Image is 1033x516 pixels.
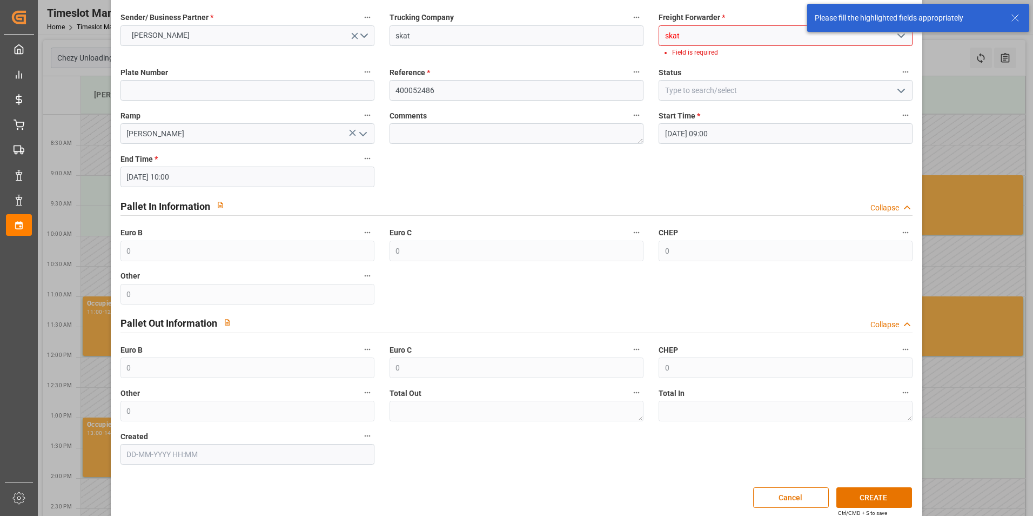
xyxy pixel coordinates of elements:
[210,195,231,215] button: View description
[629,108,643,122] button: Comments
[120,12,213,23] span: Sender/ Business Partner
[753,487,829,508] button: Cancel
[390,12,454,23] span: Trucking Company
[659,227,678,239] span: CHEP
[659,12,725,23] span: Freight Forwarder
[390,67,430,78] span: Reference
[360,10,374,24] button: Sender/ Business Partner *
[659,67,681,78] span: Status
[120,110,140,122] span: Ramp
[120,199,210,214] h2: Pallet In Information
[659,123,913,144] input: DD-MM-YYYY HH:MM
[659,80,913,101] input: Type to search/select
[126,30,195,41] span: [PERSON_NAME]
[629,386,643,400] button: Total Out
[836,487,912,508] button: CREATE
[898,386,913,400] button: Total In
[120,345,143,356] span: Euro B
[360,342,374,356] button: Euro B
[120,167,374,187] input: DD-MM-YYYY HH:MM
[870,319,899,330] div: Collapse
[120,67,168,78] span: Plate Number
[629,226,643,240] button: Euro C
[629,10,643,24] button: Trucking Company
[360,429,374,443] button: Created
[672,48,903,57] li: Field is required
[815,12,1001,24] div: Please fill the highlighted fields appropriately
[629,65,643,79] button: Reference *
[898,342,913,356] button: CHEP
[390,227,412,239] span: Euro C
[120,25,374,46] button: open menu
[360,269,374,283] button: Other
[390,388,421,399] span: Total Out
[120,316,217,330] h2: Pallet Out Information
[360,65,374,79] button: Plate Number
[360,151,374,166] button: End Time *
[217,312,238,333] button: View description
[898,108,913,122] button: Start Time *
[360,226,374,240] button: Euro B
[390,110,427,122] span: Comments
[898,226,913,240] button: CHEP
[893,28,909,44] button: open menu
[390,345,412,356] span: Euro C
[659,388,685,399] span: Total In
[629,342,643,356] button: Euro C
[360,386,374,400] button: Other
[870,202,899,214] div: Collapse
[120,154,158,165] span: End Time
[120,444,374,465] input: DD-MM-YYYY HH:MM
[659,110,700,122] span: Start Time
[120,123,374,144] input: Type to search/select
[893,82,909,99] button: open menu
[120,431,148,442] span: Created
[354,125,370,142] button: open menu
[360,108,374,122] button: Ramp
[120,388,140,399] span: Other
[120,270,140,282] span: Other
[120,227,143,239] span: Euro B
[659,345,678,356] span: CHEP
[898,65,913,79] button: Status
